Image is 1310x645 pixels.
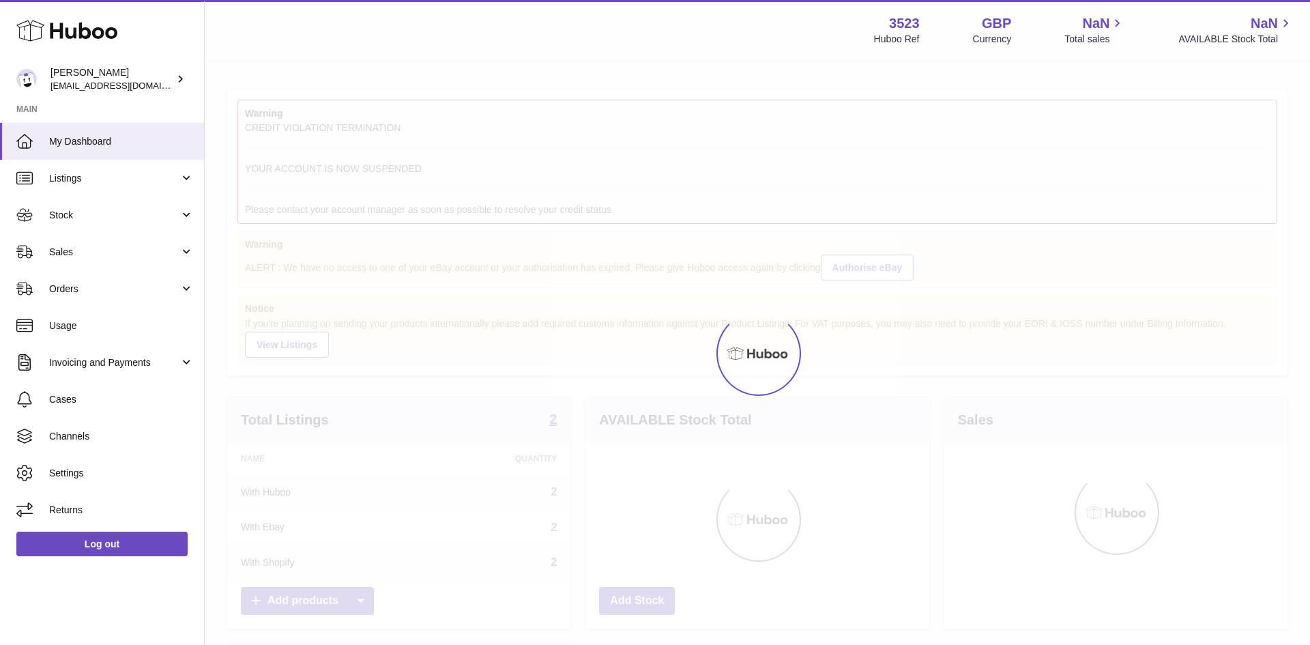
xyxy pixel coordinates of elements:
[49,356,179,369] span: Invoicing and Payments
[49,172,179,185] span: Listings
[1178,33,1294,46] span: AVAILABLE Stock Total
[49,393,194,406] span: Cases
[16,532,188,556] a: Log out
[1082,14,1109,33] span: NaN
[49,467,194,480] span: Settings
[50,66,173,92] div: [PERSON_NAME]
[50,80,201,91] span: [EMAIL_ADDRESS][DOMAIN_NAME]
[874,33,920,46] div: Huboo Ref
[49,209,179,222] span: Stock
[889,14,920,33] strong: 3523
[49,504,194,517] span: Returns
[49,319,194,332] span: Usage
[49,135,194,148] span: My Dashboard
[1178,14,1294,46] a: NaN AVAILABLE Stock Total
[49,430,194,443] span: Channels
[1064,33,1125,46] span: Total sales
[1251,14,1278,33] span: NaN
[973,33,1012,46] div: Currency
[49,283,179,296] span: Orders
[49,246,179,259] span: Sales
[1064,14,1125,46] a: NaN Total sales
[16,69,37,89] img: internalAdmin-3523@internal.huboo.com
[982,14,1011,33] strong: GBP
